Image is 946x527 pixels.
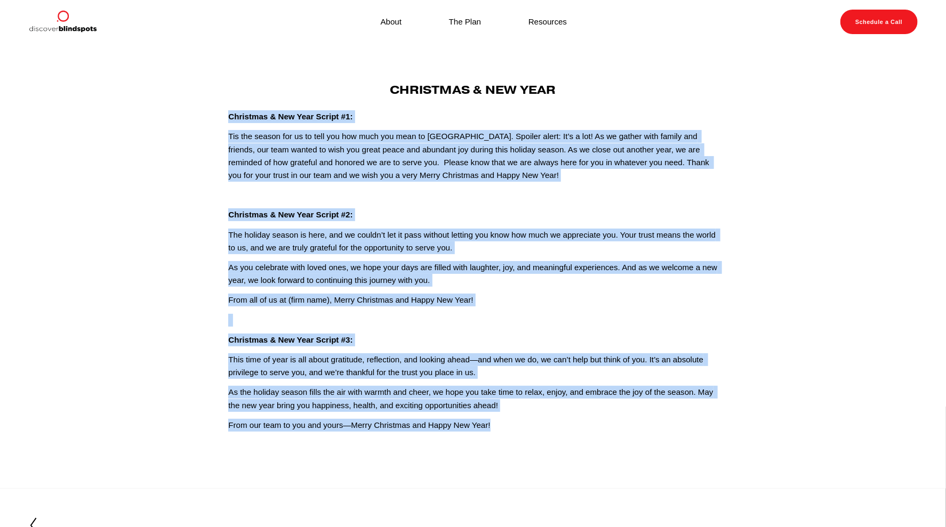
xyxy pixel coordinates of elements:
[228,130,717,182] p: Tis the season for us to tell you how much you mean to [GEOGRAPHIC_DATA]. Spoiler alert: It’s a l...
[449,14,481,29] a: The Plan
[390,82,556,97] strong: Christmas & New Year
[228,294,717,306] p: From all of us at (firm name), Merry Christmas and Happy New Year!
[28,10,97,34] img: Discover Blind Spots
[228,210,352,219] strong: Christmas & New Year Script #2:
[228,229,717,254] p: The holiday season is here, and we couldn’t let it pass without letting you know how much we appr...
[228,353,717,379] p: This time of year is all about gratitude, reflection, and looking ahead—and when we do, we can’t ...
[228,112,352,121] strong: Christmas & New Year Script #1:
[228,386,717,411] p: As the holiday season fills the air with warmth and cheer, we hope you take time to relax, enjoy,...
[528,14,567,29] a: Resources
[381,14,402,29] a: About
[228,419,717,432] p: From our team to you and yours—Merry Christmas and Happy New Year!
[228,261,717,287] p: As you celebrate with loved ones, we hope your days are filled with laughter, joy, and meaningful...
[840,10,918,34] a: Schedule a Call
[228,335,352,344] strong: Christmas & New Year Script #3:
